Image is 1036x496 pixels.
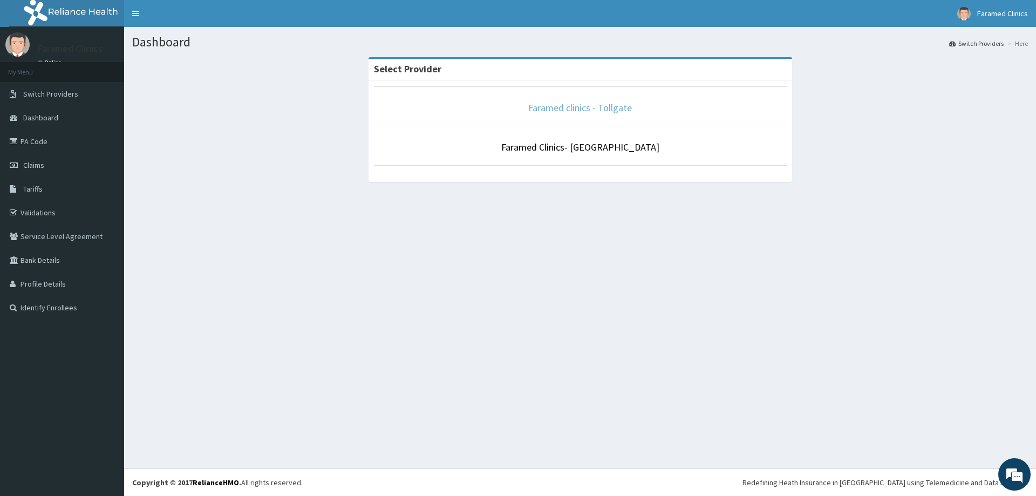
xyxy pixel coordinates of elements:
[38,59,64,66] a: Online
[501,141,659,153] a: Faramed Clinics- [GEOGRAPHIC_DATA]
[742,477,1028,488] div: Redefining Heath Insurance in [GEOGRAPHIC_DATA] using Telemedicine and Data Science!
[23,160,44,170] span: Claims
[38,44,103,53] p: Faramed Clinics
[1005,39,1028,48] li: Here
[132,478,241,487] strong: Copyright © 2017 .
[124,468,1036,496] footer: All rights reserved.
[132,35,1028,49] h1: Dashboard
[957,7,971,21] img: User Image
[23,184,43,194] span: Tariffs
[977,9,1028,18] span: Faramed Clinics
[5,32,30,57] img: User Image
[374,63,441,75] strong: Select Provider
[528,101,632,114] a: Faramed clinics - Tollgate
[949,39,1004,48] a: Switch Providers
[23,89,78,99] span: Switch Providers
[23,113,58,123] span: Dashboard
[193,478,239,487] a: RelianceHMO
